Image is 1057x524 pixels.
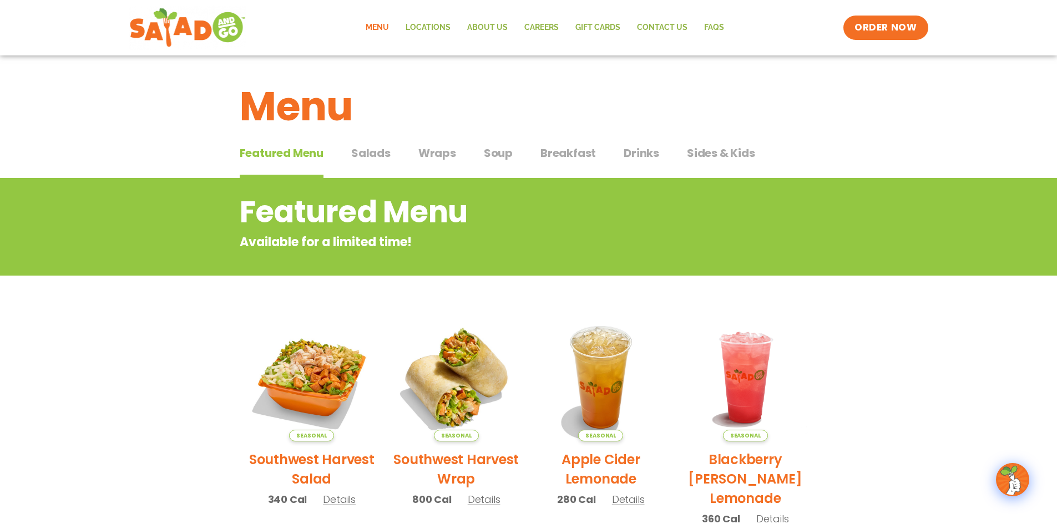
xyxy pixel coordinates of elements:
[854,21,917,34] span: ORDER NOW
[537,313,665,441] img: Product photo for Apple Cider Lemonade
[459,15,516,40] a: About Us
[537,450,665,489] h2: Apple Cider Lemonade
[484,145,513,161] span: Soup
[268,492,307,507] span: 340 Cal
[357,15,732,40] nav: Menu
[681,450,810,508] h2: Blackberry [PERSON_NAME] Lemonade
[468,492,500,506] span: Details
[997,464,1028,495] img: wpChatIcon
[567,15,629,40] a: GIFT CARDS
[516,15,567,40] a: Careers
[578,430,623,441] span: Seasonal
[557,492,596,507] span: 280 Cal
[240,145,323,161] span: Featured Menu
[681,313,810,441] img: Product photo for Blackberry Bramble Lemonade
[392,450,520,489] h2: Southwest Harvest Wrap
[434,430,479,441] span: Seasonal
[323,492,356,506] span: Details
[624,145,659,161] span: Drinks
[843,16,928,40] a: ORDER NOW
[392,313,520,441] img: Product photo for Southwest Harvest Wrap
[240,233,729,251] p: Available for a limited time!
[687,145,755,161] span: Sides & Kids
[351,145,391,161] span: Salads
[418,145,456,161] span: Wraps
[629,15,696,40] a: Contact Us
[129,6,246,50] img: new-SAG-logo-768×292
[397,15,459,40] a: Locations
[723,430,768,441] span: Seasonal
[240,141,818,179] div: Tabbed content
[248,313,376,441] img: Product photo for Southwest Harvest Salad
[412,492,452,507] span: 800 Cal
[248,450,376,489] h2: Southwest Harvest Salad
[289,430,334,441] span: Seasonal
[240,77,818,136] h1: Menu
[240,190,729,235] h2: Featured Menu
[357,15,397,40] a: Menu
[696,15,732,40] a: FAQs
[540,145,596,161] span: Breakfast
[612,492,645,506] span: Details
